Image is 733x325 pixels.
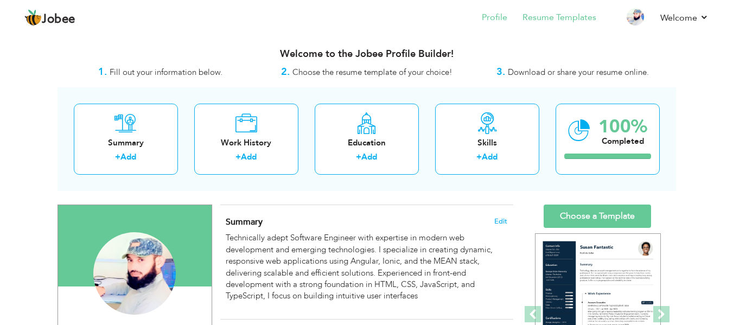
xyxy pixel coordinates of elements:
[496,65,505,79] strong: 3.
[522,11,596,24] a: Resume Templates
[235,151,241,163] label: +
[444,137,531,149] div: Skills
[120,151,136,162] a: Add
[24,9,42,27] img: jobee.io
[58,49,676,60] h3: Welcome to the Jobee Profile Builder!
[24,9,75,27] a: Jobee
[494,218,507,225] span: Edit
[281,65,290,79] strong: 2.
[292,67,452,78] span: Choose the resume template of your choice!
[356,151,361,163] label: +
[110,67,222,78] span: Fill out your information below.
[627,8,644,26] img: Profile Img
[482,11,507,24] a: Profile
[93,232,176,315] img: Masood Ahmad
[323,137,410,149] div: Education
[82,137,169,149] div: Summary
[476,151,482,163] label: +
[598,118,647,136] div: 100%
[482,151,498,162] a: Add
[203,137,290,149] div: Work History
[226,232,507,302] p: Technically adept Software Engineer with expertise in modern web development and emerging technol...
[660,11,709,24] a: Welcome
[361,151,377,162] a: Add
[241,151,257,162] a: Add
[598,136,647,147] div: Completed
[115,151,120,163] label: +
[226,216,507,227] h4: Adding a summary is a quick and easy way to highlight your experience and interests.
[544,205,651,228] a: Choose a Template
[98,65,107,79] strong: 1.
[42,14,75,26] span: Jobee
[226,216,263,228] span: Summary
[508,67,649,78] span: Download or share your resume online.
